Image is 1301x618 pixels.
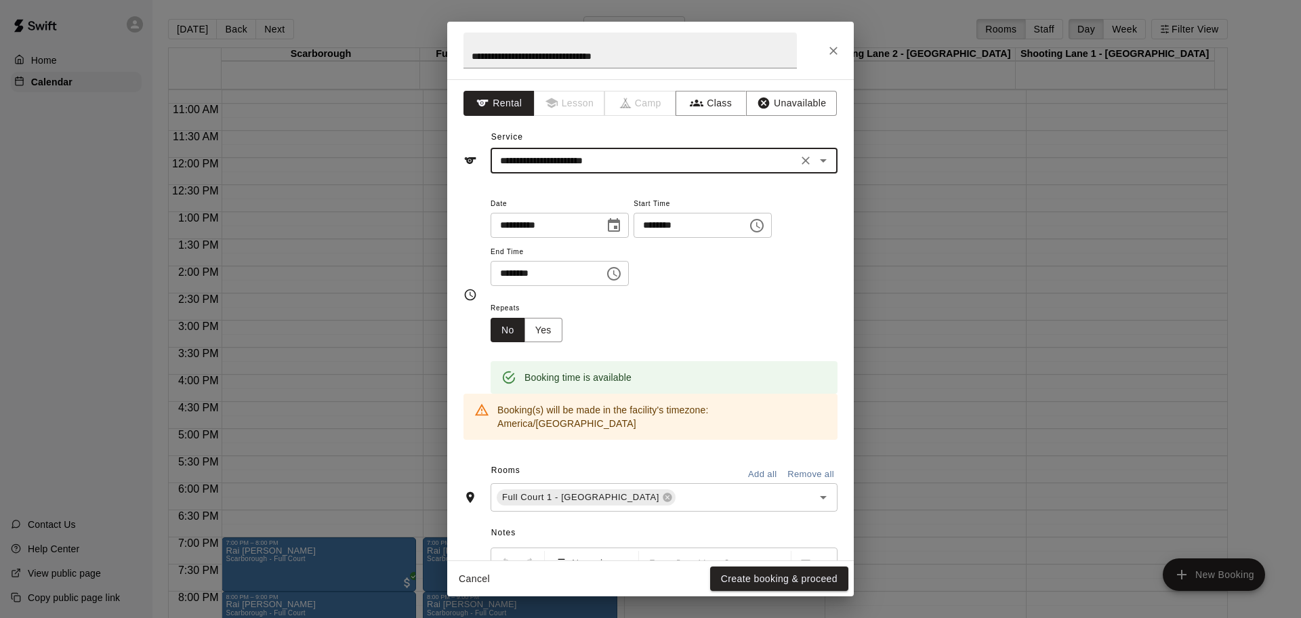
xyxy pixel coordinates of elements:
[743,212,770,239] button: Choose time, selected time is 5:00 PM
[739,551,762,575] button: Insert Code
[814,488,833,507] button: Open
[524,365,632,390] div: Booking time is available
[494,551,517,575] button: Undo
[463,491,477,504] svg: Rooms
[600,260,627,287] button: Choose time, selected time is 6:00 PM
[491,318,525,343] button: No
[453,566,496,592] button: Cancel
[600,212,627,239] button: Choose date, selected date is Sep 18, 2025
[572,556,619,570] span: Normal
[676,91,747,116] button: Class
[634,195,772,213] span: Start Time
[463,288,477,302] svg: Timing
[497,398,827,436] div: Booking(s) will be made in the facility's timezone: America/[GEOGRAPHIC_DATA]
[821,39,846,63] button: Close
[746,91,837,116] button: Unavailable
[497,491,665,504] span: Full Court 1 - [GEOGRAPHIC_DATA]
[491,132,523,142] span: Service
[463,91,535,116] button: Rental
[710,566,848,592] button: Create booking & proceed
[642,551,665,575] button: Format Bold
[666,551,689,575] button: Format Italics
[491,522,838,544] span: Notes
[548,551,636,575] button: Formatting Options
[463,154,477,167] svg: Service
[491,195,629,213] span: Date
[741,464,784,485] button: Add all
[605,91,676,116] span: Camps can only be created in the Services page
[497,489,676,506] div: Full Court 1 - [GEOGRAPHIC_DATA]
[690,551,714,575] button: Format Underline
[814,151,833,170] button: Open
[491,466,520,475] span: Rooms
[491,318,562,343] div: outlined button group
[794,551,817,575] button: Left Align
[524,318,562,343] button: Yes
[796,151,815,170] button: Clear
[784,464,838,485] button: Remove all
[491,243,629,262] span: End Time
[491,300,573,318] span: Repeats
[518,551,541,575] button: Redo
[715,551,738,575] button: Format Strikethrough
[764,551,787,575] button: Insert Link
[535,91,606,116] span: Lessons must be created in the Services page first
